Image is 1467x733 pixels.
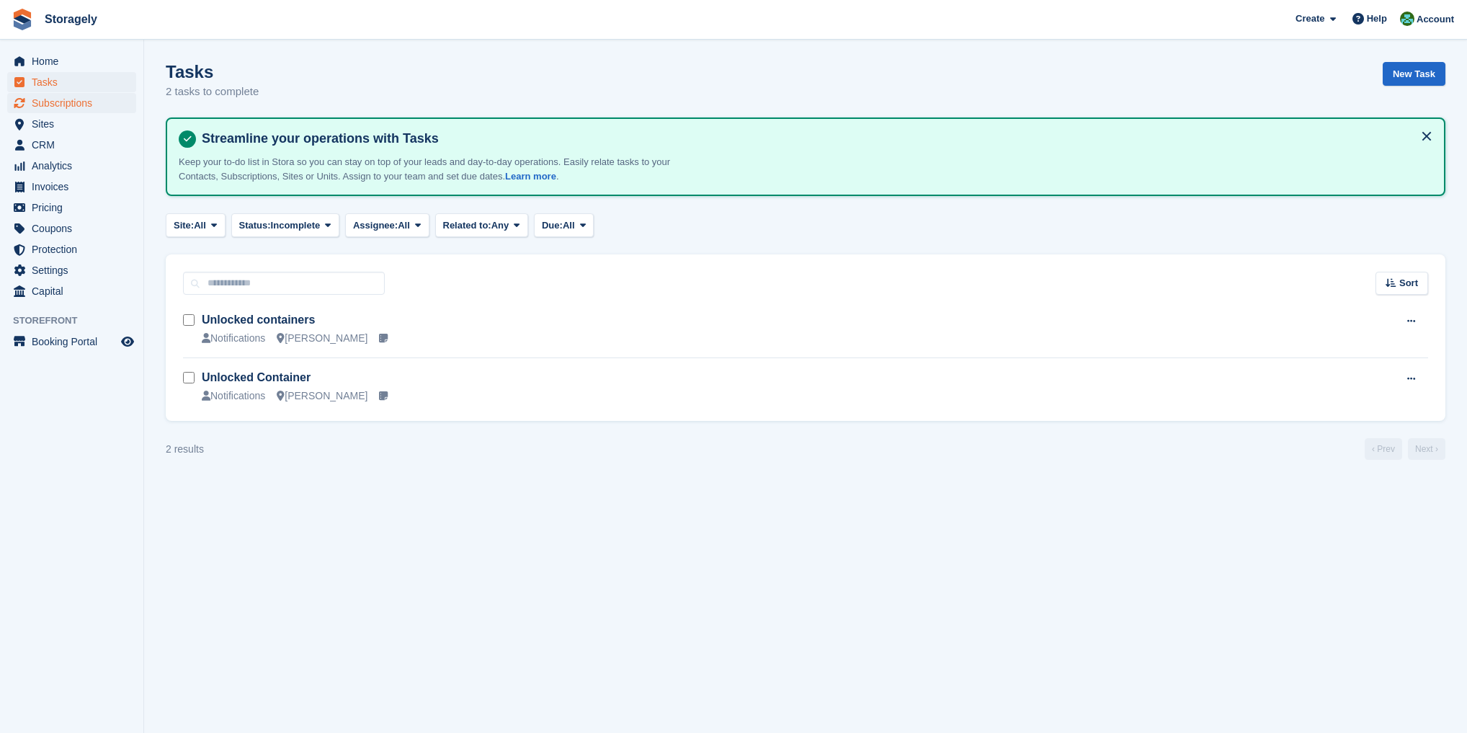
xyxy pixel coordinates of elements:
span: Account [1417,12,1454,27]
a: menu [7,114,136,134]
span: Sites [32,114,118,134]
a: menu [7,239,136,259]
p: Keep your to-do list in Stora so you can stay on top of your leads and day-to-day operations. Eas... [179,155,683,183]
span: Invoices [32,177,118,197]
span: Home [32,51,118,71]
span: Pricing [32,197,118,218]
span: Due: [542,218,563,233]
span: Create [1296,12,1324,26]
span: Any [491,218,509,233]
button: Site: All [166,213,226,237]
span: Help [1367,12,1387,26]
span: Incomplete [271,218,321,233]
button: Status: Incomplete [231,213,339,237]
span: Tasks [32,72,118,92]
h4: Streamline your operations with Tasks [196,130,1432,147]
a: Unlocked containers [202,314,315,326]
span: Related to: [443,218,491,233]
span: Settings [32,260,118,280]
nav: Page [1362,438,1448,460]
div: [PERSON_NAME] [277,388,367,404]
p: 2 tasks to complete [166,84,259,100]
a: menu [7,135,136,155]
span: Analytics [32,156,118,176]
a: menu [7,51,136,71]
span: Storefront [13,314,143,328]
span: Sort [1399,276,1418,290]
a: Preview store [119,333,136,350]
h1: Tasks [166,62,259,81]
span: All [194,218,206,233]
button: Assignee: All [345,213,429,237]
span: Protection [32,239,118,259]
span: All [398,218,410,233]
a: menu [7,177,136,197]
button: Related to: Any [435,213,528,237]
a: New Task [1383,62,1445,86]
span: Coupons [32,218,118,239]
a: Next [1408,438,1445,460]
img: stora-icon-8386f47178a22dfd0bd8f6a31ec36ba5ce8667c1dd55bd0f319d3a0aa187defe.svg [12,9,33,30]
a: menu [7,218,136,239]
a: Previous [1365,438,1402,460]
span: Subscriptions [32,93,118,113]
div: [PERSON_NAME] [277,331,367,346]
span: CRM [32,135,118,155]
div: Notifications [202,331,265,346]
span: Site: [174,218,194,233]
a: menu [7,156,136,176]
div: Notifications [202,388,265,404]
a: menu [7,332,136,352]
a: menu [7,197,136,218]
div: 2 results [166,442,204,457]
span: Capital [32,281,118,301]
a: Storagely [39,7,103,31]
span: Assignee: [353,218,398,233]
a: Unlocked Container [202,371,311,383]
a: Learn more [505,171,556,182]
span: All [563,218,575,233]
span: Status: [239,218,271,233]
a: menu [7,72,136,92]
a: menu [7,93,136,113]
a: menu [7,260,136,280]
span: Booking Portal [32,332,118,352]
button: Due: All [534,213,594,237]
img: Notifications [1400,12,1414,26]
a: menu [7,281,136,301]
